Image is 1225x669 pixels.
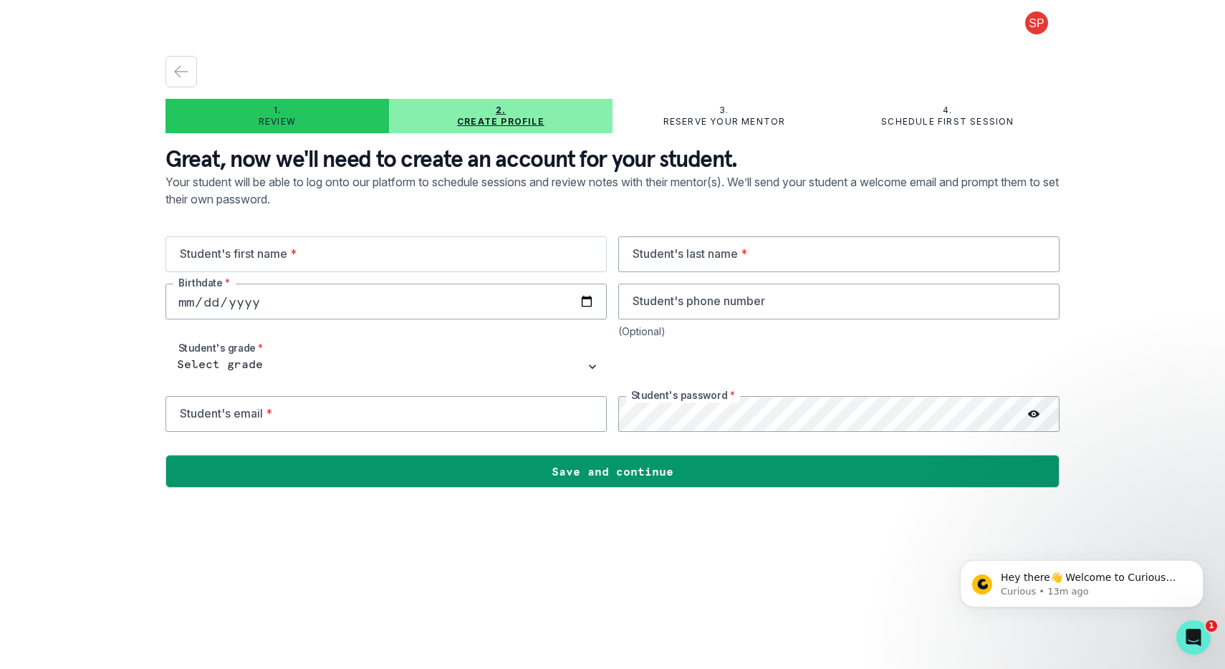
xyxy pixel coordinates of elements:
[618,325,1060,337] div: (Optional)
[259,116,296,127] p: Review
[943,105,952,116] p: 4.
[881,116,1014,127] p: Schedule first session
[663,116,786,127] p: Reserve your mentor
[938,530,1225,630] iframe: Intercom notifications message
[165,145,1060,173] p: Great, now we'll need to create an account for your student.
[165,173,1060,236] p: Your student will be able to log onto our platform to schedule sessions and review notes with the...
[457,116,544,127] p: Create profile
[274,105,281,116] p: 1.
[165,455,1060,488] button: Save and continue
[1206,620,1217,632] span: 1
[1176,620,1211,655] iframe: Intercom live chat
[719,105,729,116] p: 3.
[1014,11,1060,34] button: profile picture
[496,105,506,116] p: 2.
